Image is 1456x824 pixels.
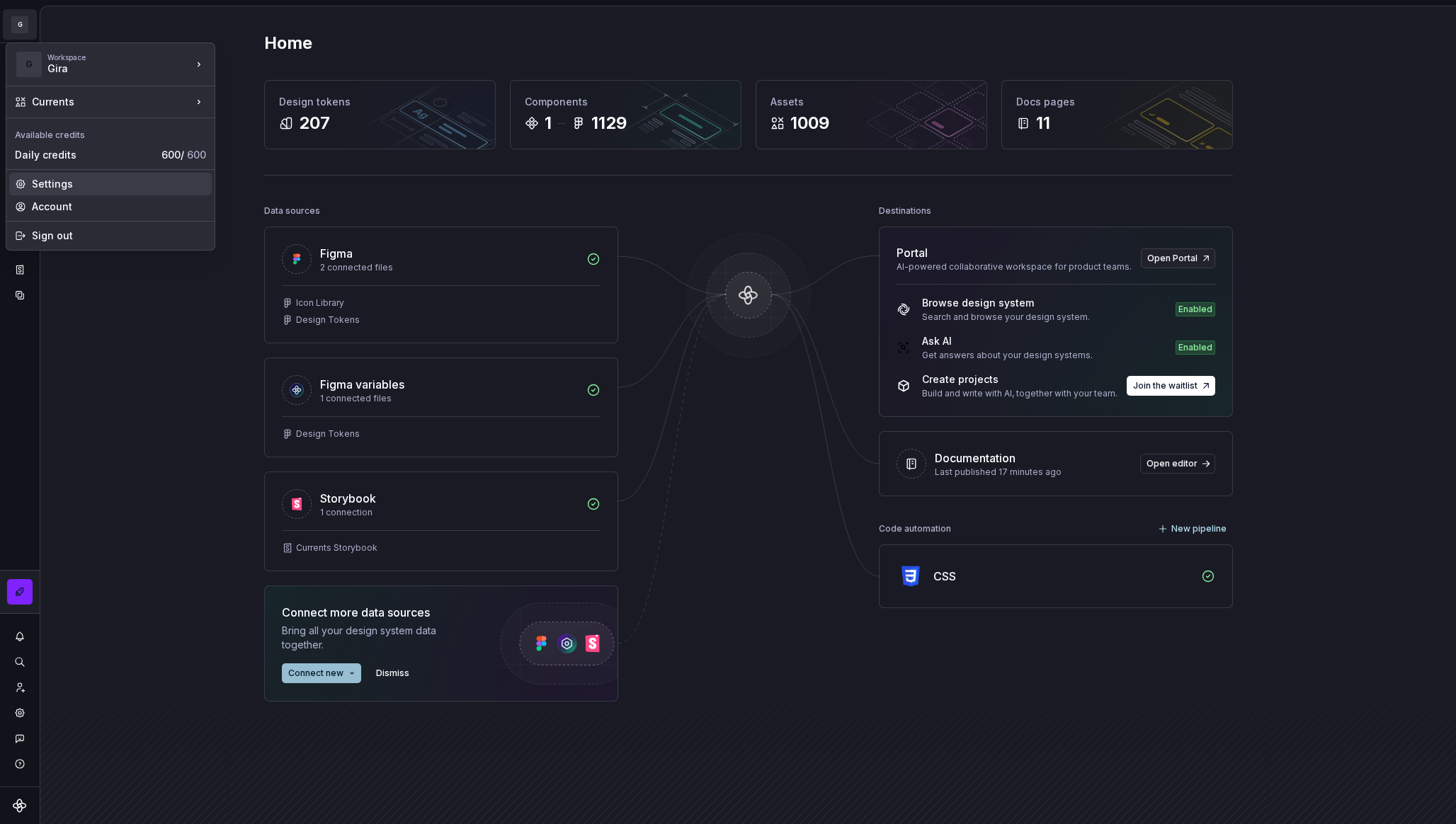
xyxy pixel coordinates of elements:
div: Available credits [9,121,212,144]
div: Sign out [32,229,206,243]
span: 600 [187,149,206,161]
span: 600 / [161,149,206,161]
div: Workspace [47,53,192,62]
div: Currents [32,95,192,109]
div: Settings [32,177,206,191]
div: Account [32,200,206,214]
div: Gira [47,62,168,76]
div: Daily credits [15,148,156,162]
div: G [16,52,42,77]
